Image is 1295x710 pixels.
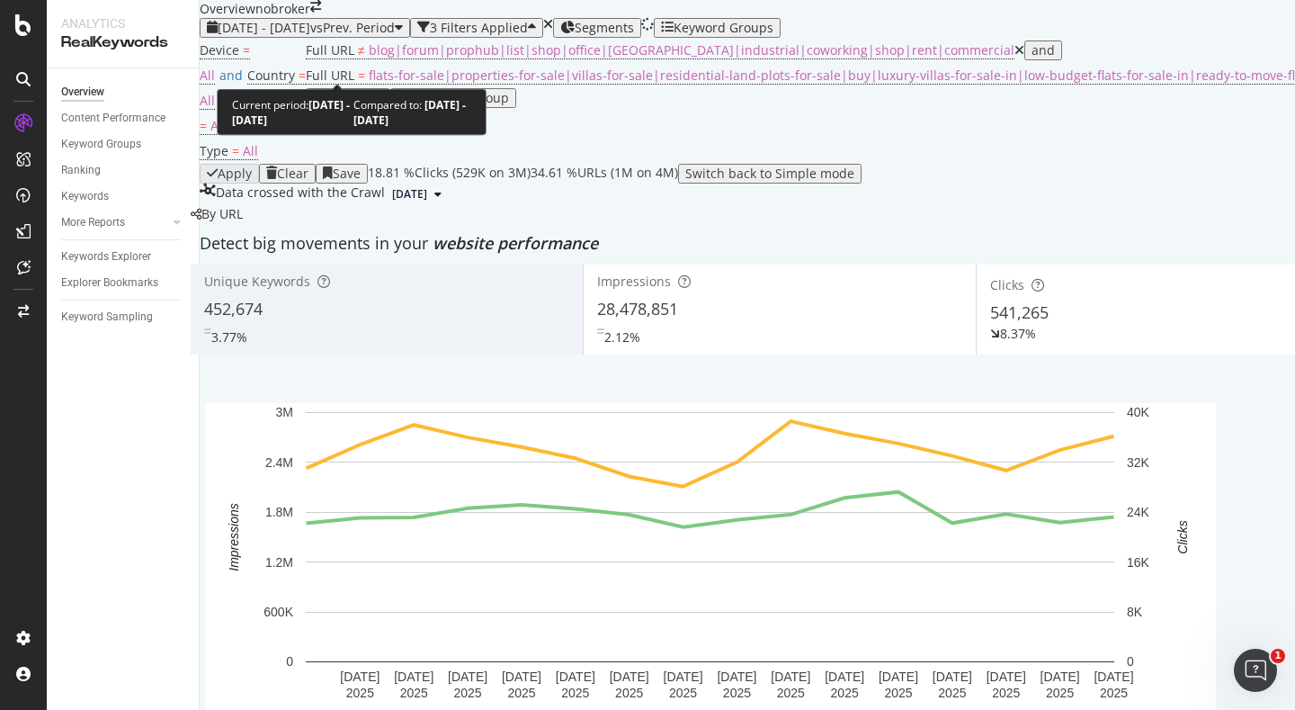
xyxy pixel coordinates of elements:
a: Keyword Groups [61,135,186,154]
div: times [543,18,553,31]
text: Impressions [227,503,241,571]
text: 24K [1127,505,1150,519]
text: [DATE] [1040,670,1080,684]
div: Explorer Bookmarks [61,274,158,292]
div: Compared to: [353,97,471,128]
text: 2025 [884,686,912,700]
text: 2025 [1100,686,1128,700]
div: 8.37% [1000,325,1036,343]
span: 1 [1271,649,1285,663]
text: [DATE] [933,670,972,684]
text: 2025 [454,686,482,700]
span: = [243,41,250,58]
span: 28,478,851 [597,298,678,319]
div: RealKeywords [61,32,184,53]
span: Unique Keywords [204,273,310,290]
span: ≠ [358,41,365,58]
button: 3 Filters Applied [410,18,543,38]
span: Full URL [306,41,354,58]
text: [DATE] [502,670,541,684]
text: 2025 [507,686,535,700]
text: 2.4M [265,455,293,470]
text: 600K [263,605,293,619]
a: Overview [61,83,186,102]
div: Keywords [61,187,109,206]
a: Content Performance [61,109,186,128]
span: = [200,117,207,134]
div: Keyword Sampling [61,308,153,327]
span: All [200,67,215,84]
text: 0 [1127,654,1134,669]
div: 2.12% [604,328,640,346]
span: Impressions [597,273,671,290]
text: [DATE] [879,670,918,684]
text: [DATE] [771,670,810,684]
iframe: Intercom live chat [1234,649,1277,692]
text: 1.2M [265,555,293,570]
text: [DATE] [394,670,433,684]
text: 2025 [669,686,697,700]
button: [DATE] - [DATE]vsPrev. Period [200,18,410,38]
text: 8K [1127,605,1143,619]
div: 34.61 % URLs ( 1M on 4M ) [531,164,678,184]
text: 1.8M [265,505,293,519]
div: Content Performance [61,109,165,128]
button: Clear [259,164,316,184]
div: Keyword Groups [674,21,773,35]
span: blog|forum|prophub|list|shop|office|[GEOGRAPHIC_DATA]|industrial|coworking|shop|rent|commercial [369,41,1014,58]
span: All [243,142,258,159]
img: Equal [597,328,604,334]
text: 3M [276,405,293,419]
div: Switch back to Simple mode [685,166,854,181]
a: Keyword Sampling [61,308,186,327]
button: Segments [553,18,641,38]
span: and [219,67,243,84]
div: Ranking [61,161,101,180]
button: and [1024,40,1062,60]
text: 2025 [723,686,751,700]
a: Explorer Bookmarks [61,274,186,292]
span: [DATE] - [DATE] [218,19,310,36]
text: 32K [1127,455,1150,470]
span: All [200,92,215,109]
text: [DATE] [987,670,1026,684]
span: Clicks [990,276,1024,293]
text: 2025 [346,686,374,700]
span: = [358,67,365,84]
text: 0 [286,654,293,669]
text: 2025 [992,686,1020,700]
div: Keyword Groups [61,135,141,154]
div: Keywords Explorer [61,247,151,266]
img: Equal [204,328,211,334]
div: Save [333,166,361,181]
button: Save [316,164,368,184]
span: 452,674 [204,298,263,319]
div: 18.81 % Clicks ( 529K on 3M ) [368,164,531,184]
text: [DATE] [1094,670,1133,684]
div: Apply [218,166,252,181]
div: Current period: [232,97,353,128]
div: Overview [61,83,104,102]
span: 2025 Aug. 4th [392,186,427,202]
span: website performance [433,232,598,254]
a: Keywords [61,187,186,206]
text: 2025 [400,686,428,700]
text: [DATE] [664,670,703,684]
button: Apply [200,164,259,184]
span: Segments [575,19,634,36]
span: Device [200,41,239,58]
a: More Reports [61,213,168,232]
text: 2025 [561,686,589,700]
button: [DATE] [385,184,449,205]
div: and [1032,43,1055,58]
span: 541,265 [990,301,1049,323]
b: [DATE] - [DATE] [353,97,466,128]
div: Data crossed with the Crawl [216,184,385,205]
text: Clicks [1175,520,1190,553]
text: [DATE] [610,670,649,684]
text: [DATE] [340,670,380,684]
div: Clear [277,166,308,181]
a: Keywords Explorer [61,247,186,266]
text: 16K [1127,555,1150,570]
span: Country [247,67,295,84]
